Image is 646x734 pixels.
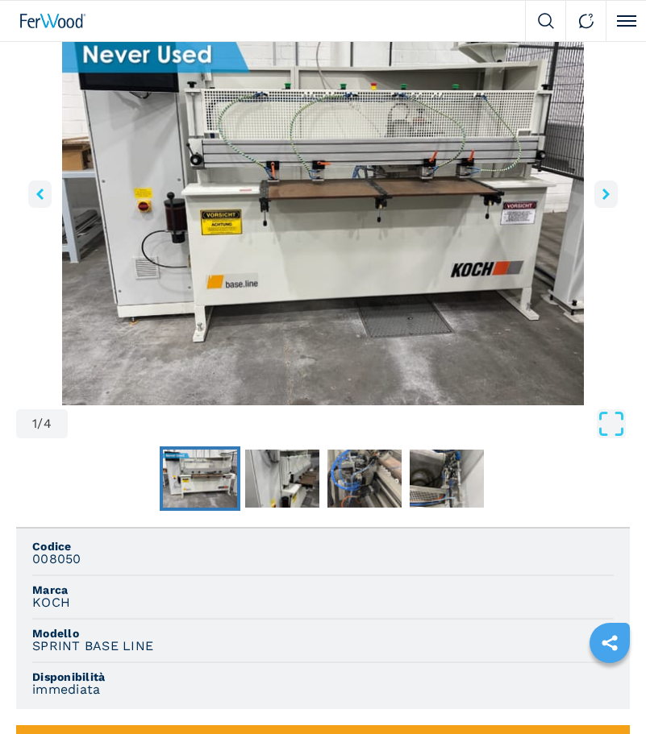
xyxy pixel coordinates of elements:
[44,417,52,430] span: 4
[32,682,100,697] h3: immediata
[163,450,237,508] img: 2ffa4d040e7e48e7199e9018c8421ad5
[410,450,484,508] img: 58aa725ea8f5489a1a7b7c2db2b0a7c2
[28,180,52,208] button: left-button
[242,446,323,511] button: Go to Slide 2
[32,541,614,552] span: Codice
[32,552,81,566] h3: 008050
[32,639,153,653] h3: SPRINT BASE LINE
[327,450,402,508] img: ad658897f1a9bd5d7e2eb1a193615450
[37,417,43,430] span: /
[590,623,630,663] a: sharethis
[577,661,634,722] iframe: Chat
[324,446,405,511] button: Go to Slide 3
[406,446,487,511] button: Go to Slide 4
[32,628,614,639] span: Modello
[16,15,630,405] div: Go to Slide 1
[32,417,37,430] span: 1
[606,1,646,41] button: Click to toggle menu
[16,446,630,511] nav: Thumbnail Navigation
[538,13,554,29] img: Search
[16,15,630,405] img: Spinatrice automatica KOCH SPRINT BASE LINE
[32,595,70,610] h3: KOCH
[578,13,594,29] img: Contact us
[245,450,319,508] img: 880ffd0008dbdef23aeab00449edc5a1
[160,446,240,511] button: Go to Slide 1
[32,584,614,595] span: Marca
[20,14,86,28] img: Ferwood
[594,180,618,208] button: right-button
[72,409,626,438] button: Open Fullscreen
[32,671,614,682] span: Disponibilità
